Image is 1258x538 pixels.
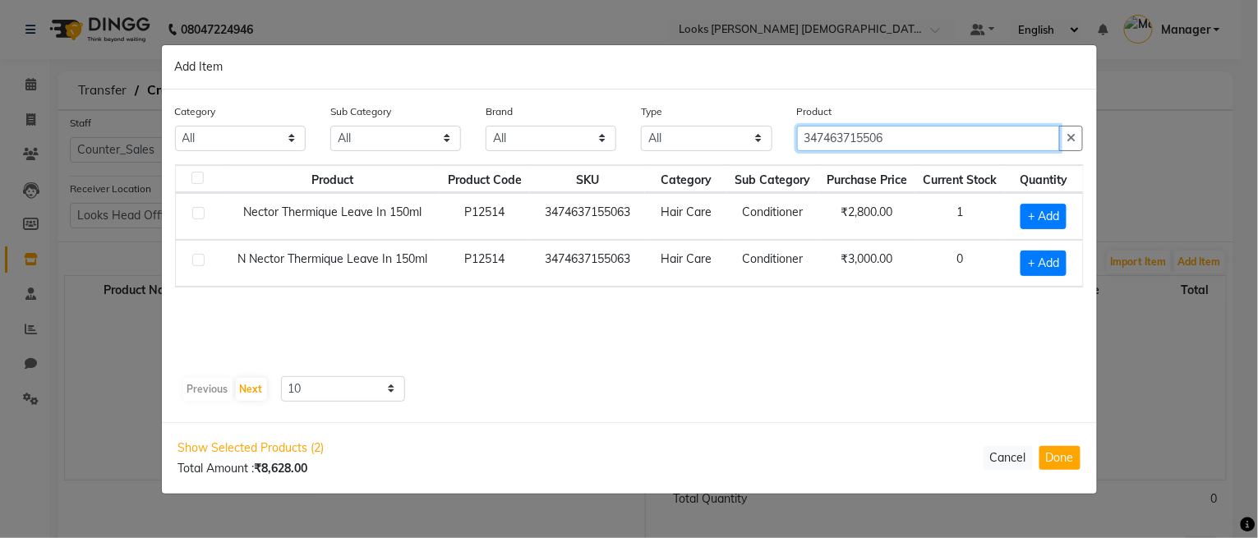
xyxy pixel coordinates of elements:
[486,104,513,119] label: Brand
[225,165,440,193] th: Product
[225,240,440,287] td: N Nector Thermique Leave In 150ml
[530,240,645,287] td: 3474637155063
[915,165,1006,193] th: Current Stock
[1039,446,1081,470] button: Done
[236,378,267,401] button: Next
[641,104,662,119] label: Type
[818,193,915,240] td: ₹2,800.00
[255,461,308,476] b: ₹8,628.00
[727,193,818,240] td: Conditioner
[645,193,727,240] td: Hair Care
[178,461,308,476] span: Total Amount :
[530,165,645,193] th: SKU
[440,240,530,287] td: P12514
[175,104,216,119] label: Category
[727,240,818,287] td: Conditioner
[440,165,530,193] th: Product Code
[225,193,440,240] td: Nector Thermique Leave In 150ml
[530,193,645,240] td: 3474637155063
[162,45,1097,90] div: Add Item
[984,446,1033,470] button: Cancel
[727,165,818,193] th: Sub Category
[1005,165,1082,193] th: Quantity
[915,193,1006,240] td: 1
[827,172,907,187] span: Purchase Price
[1021,204,1067,229] span: + Add
[645,240,727,287] td: Hair Care
[915,240,1006,287] td: 0
[1021,251,1067,276] span: + Add
[797,126,1061,151] input: Search or Scan Product
[178,439,325,457] span: Show Selected Products (2)
[330,104,391,119] label: Sub Category
[645,165,727,193] th: Category
[440,193,530,240] td: P12514
[797,104,832,119] label: Product
[818,240,915,287] td: ₹3,000.00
